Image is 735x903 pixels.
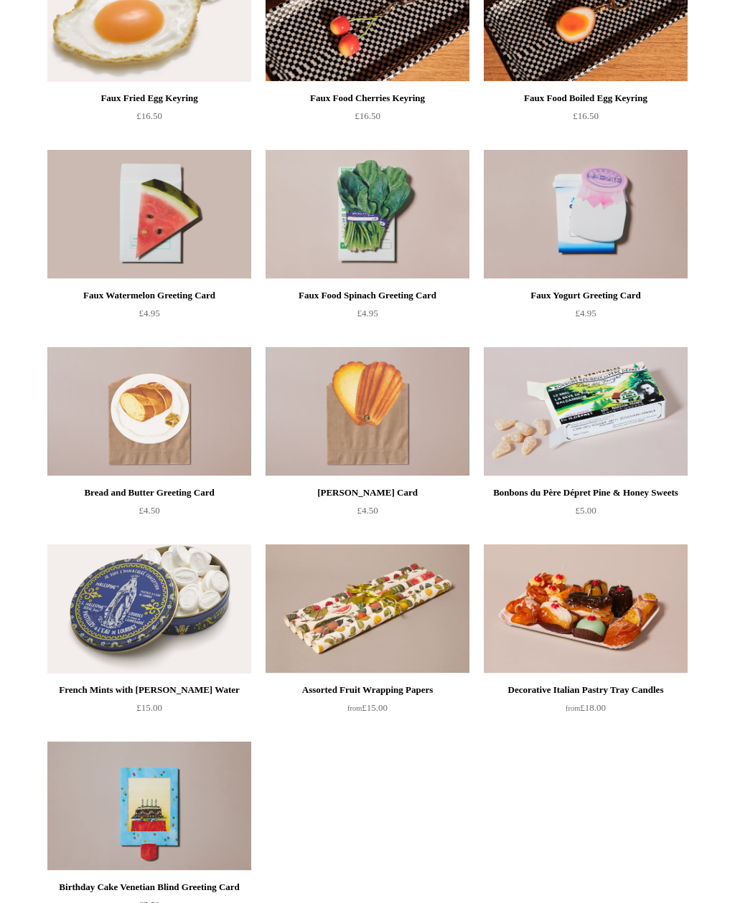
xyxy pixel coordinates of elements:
a: Faux Fried Egg Keyring £16.50 [47,90,251,148]
span: £16.50 [355,110,380,121]
div: Birthday Cake Venetian Blind Greeting Card [51,879,248,896]
span: £16.50 [136,110,162,121]
div: Faux Yogurt Greeting Card [487,287,684,304]
span: from [347,704,362,712]
span: £18.00 [566,702,606,713]
a: Faux Watermelon Greeting Card Faux Watermelon Greeting Card [47,150,251,279]
img: Assorted Fruit Wrapping Papers [266,544,469,673]
div: Faux Watermelon Greeting Card [51,287,248,304]
div: Faux Food Boiled Egg Keyring [487,90,684,107]
img: Faux Food Spinach Greeting Card [266,150,469,279]
div: Bonbons du Père Dépret Pine & Honey Sweets [487,484,684,501]
div: Faux Food Spinach Greeting Card [269,287,466,304]
div: French Mints with [PERSON_NAME] Water [51,681,248,699]
span: £5.00 [575,505,596,516]
img: Bonbons du Père Dépret Pine & Honey Sweets [484,347,688,476]
a: Bread and Butter Greeting Card Bread and Butter Greeting Card [47,347,251,476]
span: £15.00 [136,702,162,713]
img: Birthday Cake Venetian Blind Greeting Card [47,742,251,871]
span: £15.00 [347,702,388,713]
div: Decorative Italian Pastry Tray Candles [487,681,684,699]
div: Faux Food Cherries Keyring [269,90,466,107]
a: Faux Yogurt Greeting Card £4.95 [484,287,688,346]
div: [PERSON_NAME] Card [269,484,466,501]
span: £16.50 [573,110,599,121]
img: Bread and Butter Greeting Card [47,347,251,476]
span: £4.50 [357,505,378,516]
a: French Mints with Lourdes Water French Mints with Lourdes Water [47,544,251,673]
a: Faux Food Cherries Keyring £16.50 [266,90,469,148]
a: Assorted Fruit Wrapping Papers Assorted Fruit Wrapping Papers [266,544,469,673]
span: £4.95 [575,308,596,318]
a: Faux Watermelon Greeting Card £4.95 [47,287,251,346]
img: Decorative Italian Pastry Tray Candles [484,544,688,673]
a: French Mints with [PERSON_NAME] Water £15.00 [47,681,251,740]
a: Faux Food Spinach Greeting Card Faux Food Spinach Greeting Card [266,150,469,279]
a: Decorative Italian Pastry Tray Candles from£18.00 [484,681,688,740]
div: Assorted Fruit Wrapping Papers [269,681,466,699]
div: Bread and Butter Greeting Card [51,484,248,501]
img: Faux Yogurt Greeting Card [484,150,688,279]
img: Faux Watermelon Greeting Card [47,150,251,279]
span: from [566,704,580,712]
a: Assorted Fruit Wrapping Papers from£15.00 [266,681,469,740]
a: Faux Food Boiled Egg Keyring £16.50 [484,90,688,148]
a: Faux Yogurt Greeting Card Faux Yogurt Greeting Card [484,150,688,279]
a: Decorative Italian Pastry Tray Candles Decorative Italian Pastry Tray Candles [484,544,688,673]
img: French Mints with Lourdes Water [47,544,251,673]
a: Faux Food Spinach Greeting Card £4.95 [266,287,469,346]
span: £4.95 [139,308,159,318]
a: Birthday Cake Venetian Blind Greeting Card Birthday Cake Venetian Blind Greeting Card [47,742,251,871]
a: Bread and Butter Greeting Card £4.50 [47,484,251,543]
a: Bonbons du Père Dépret Pine & Honey Sweets Bonbons du Père Dépret Pine & Honey Sweets [484,347,688,476]
span: £4.50 [139,505,159,516]
a: Bonbons du Père Dépret Pine & Honey Sweets £5.00 [484,484,688,543]
span: £4.95 [357,308,378,318]
img: Madeleine Greeting Card [266,347,469,476]
a: Madeleine Greeting Card Madeleine Greeting Card [266,347,469,476]
a: [PERSON_NAME] Card £4.50 [266,484,469,543]
div: Faux Fried Egg Keyring [51,90,248,107]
